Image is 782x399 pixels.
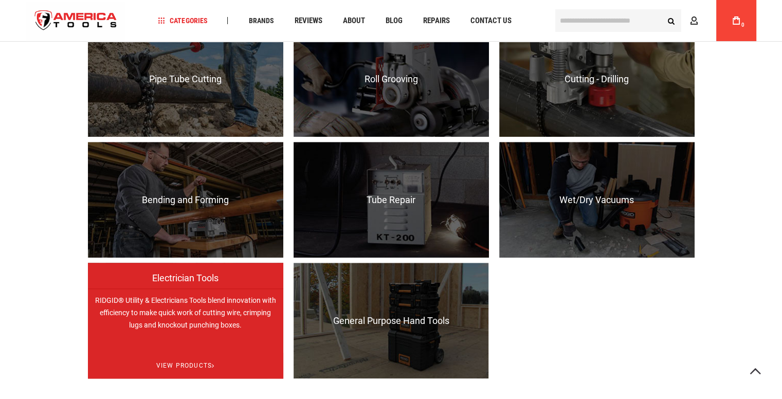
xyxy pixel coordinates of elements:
[499,21,695,137] a: Cutting - Drilling
[88,263,283,378] a: Electrician Tools RIDGID® Utility & Electricians Tools blend innovation with efficiency to make q...
[88,74,283,84] span: Pipe Tube Cutting
[499,74,695,84] span: Cutting - Drilling
[294,17,322,25] span: Reviews
[158,17,207,24] span: Categories
[294,316,489,326] span: General Purpose Hand Tools
[88,142,283,258] a: Bending and Forming
[465,14,516,28] a: Contact Us
[423,17,449,25] span: Repairs
[88,21,283,137] a: Pipe Tube Cutting
[289,14,326,28] a: Reviews
[88,353,283,379] span: View Products
[26,2,126,40] img: America Tools
[294,21,489,137] a: Roll Grooving
[380,14,407,28] a: Blog
[499,195,695,205] span: Wet/Dry Vacuums
[248,17,274,24] span: Brands
[153,14,212,28] a: Categories
[385,17,402,25] span: Blog
[294,74,489,84] span: Roll Grooving
[26,2,126,40] a: store logo
[88,273,283,294] span: Electrician Tools
[741,22,744,28] span: 0
[499,142,695,258] a: Wet/Dry Vacuums
[294,142,489,258] a: Tube Repair
[338,14,369,28] a: About
[294,195,489,205] span: Tube Repair
[244,14,278,28] a: Brands
[662,11,681,30] button: Search
[470,17,511,25] span: Contact Us
[294,263,489,378] a: General Purpose Hand Tools
[88,195,283,205] span: Bending and Forming
[342,17,365,25] span: About
[418,14,454,28] a: Repairs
